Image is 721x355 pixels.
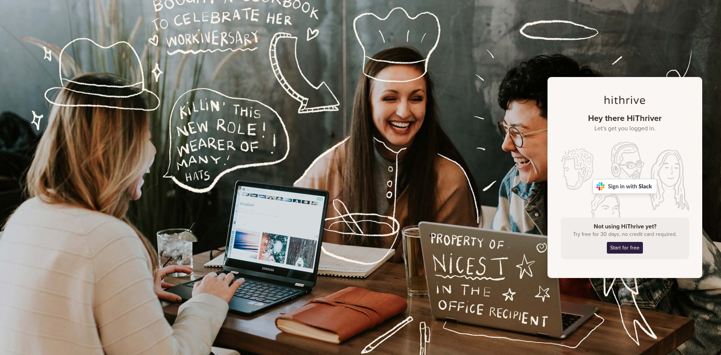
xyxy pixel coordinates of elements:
[561,113,689,133] h1: Hey there HiThriver
[607,242,643,254] a: Start for free
[593,179,657,194] img: Sign in with Slack
[566,223,683,230] h4: Not using HiThrive yet?
[561,125,689,132] small: Let's get you logged in.
[605,96,645,104] img: hithrive-logo-dark.4eb238aa.svg
[566,230,683,238] p: Try free for 30 days, no credit card required.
